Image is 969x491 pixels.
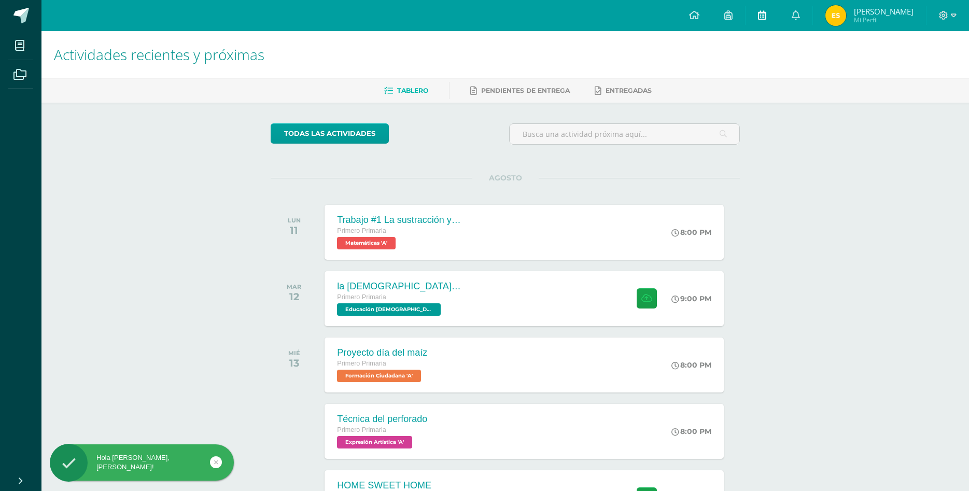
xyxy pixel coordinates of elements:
[510,124,739,144] input: Busca una actividad próxima aquí...
[337,281,461,292] div: la [DEMOGRAPHIC_DATA] la palabra de [DEMOGRAPHIC_DATA]
[470,82,570,99] a: Pendientes de entrega
[337,215,461,226] div: Trabajo #1 La sustracción y su prueba
[337,414,427,425] div: Técnica del perforado
[337,303,441,316] span: Educación Cristiana 'A'
[50,453,234,472] div: Hola [PERSON_NAME], [PERSON_NAME]!
[337,347,427,358] div: Proyecto día del maíz
[337,227,386,234] span: Primero Primaria
[397,87,428,94] span: Tablero
[271,123,389,144] a: todas las Actividades
[606,87,652,94] span: Entregadas
[595,82,652,99] a: Entregadas
[472,173,539,183] span: AGOSTO
[671,427,711,436] div: 8:00 PM
[384,82,428,99] a: Tablero
[288,349,300,357] div: MIÉ
[671,228,711,237] div: 8:00 PM
[825,5,846,26] img: 47299b7d614b15432b3fc84b957663f0.png
[337,436,412,448] span: Expresión Artística 'A'
[54,45,264,64] span: Actividades recientes y próximas
[287,290,301,303] div: 12
[337,370,421,382] span: Formación Ciudadana 'A'
[288,357,300,369] div: 13
[337,360,386,367] span: Primero Primaria
[337,293,386,301] span: Primero Primaria
[854,6,914,17] span: [PERSON_NAME]
[337,237,396,249] span: Matemáticas 'A'
[337,426,386,433] span: Primero Primaria
[288,224,301,236] div: 11
[287,283,301,290] div: MAR
[337,480,431,491] div: HOME SWEET HOME
[671,294,711,303] div: 9:00 PM
[854,16,914,24] span: Mi Perfil
[288,217,301,224] div: LUN
[671,360,711,370] div: 8:00 PM
[481,87,570,94] span: Pendientes de entrega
